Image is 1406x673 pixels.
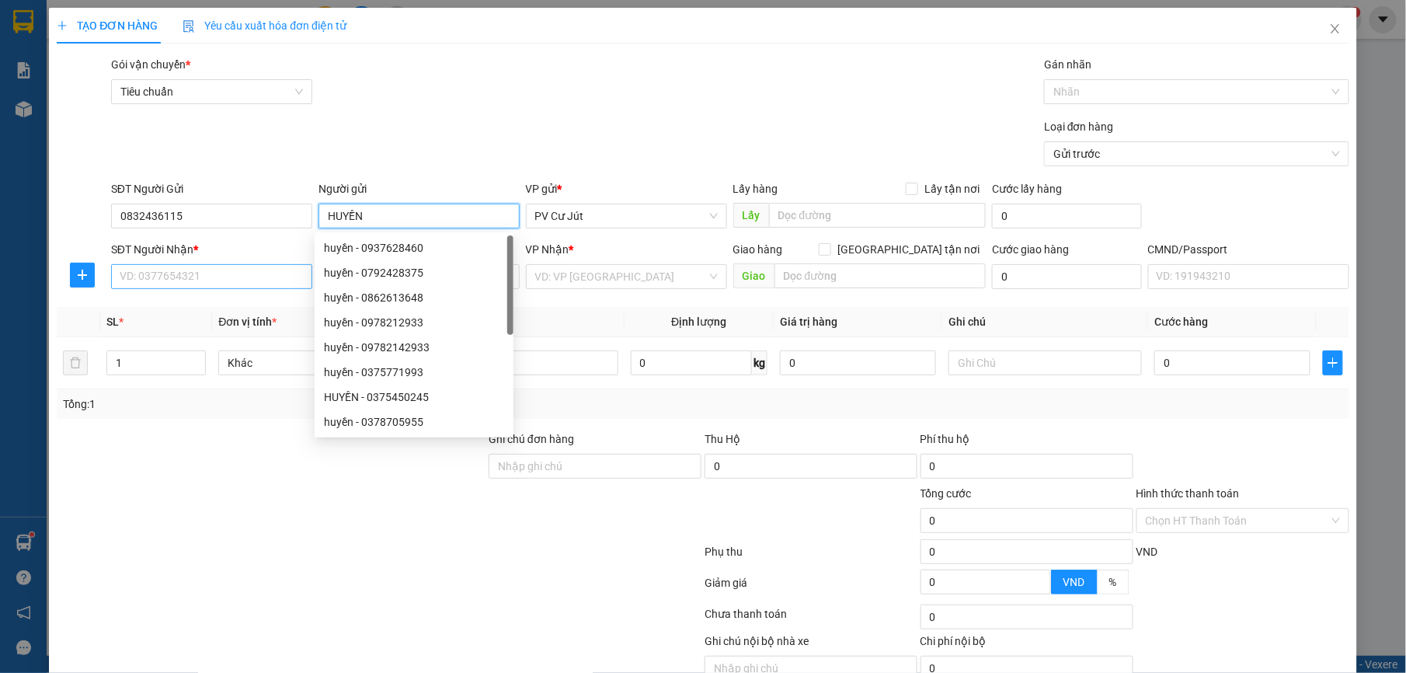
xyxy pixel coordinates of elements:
[942,307,1148,337] th: Ghi chú
[703,605,919,633] div: Chưa thanh toán
[324,289,504,306] div: huyền - 0862613648
[318,180,520,197] div: Người gửi
[1154,316,1208,328] span: Cước hàng
[489,454,701,479] input: Ghi chú đơn hàng
[921,633,1133,656] div: Chi phí nội bộ
[315,335,513,360] div: huyền - 09782142933
[780,350,936,375] input: 0
[315,360,513,385] div: huyền - 0375771993
[183,20,195,33] img: icon
[1053,142,1339,166] span: Gửi trước
[705,433,740,445] span: Thu Hộ
[921,487,972,500] span: Tổng cước
[111,180,312,197] div: SĐT Người Gửi
[526,243,569,256] span: VP Nhận
[774,263,987,288] input: Dọc đường
[324,339,504,356] div: huyền - 09782142933
[831,241,986,258] span: [GEOGRAPHIC_DATA] tận nơi
[992,264,1141,289] input: Cước giao hàng
[106,316,119,328] span: SL
[489,433,574,445] label: Ghi chú đơn hàng
[733,263,774,288] span: Giao
[315,385,513,410] div: HUYỀN - 0375450245
[315,260,513,285] div: huyền - 0792428375
[918,180,986,197] span: Lấy tận nơi
[70,263,95,288] button: plus
[63,350,88,375] button: delete
[1136,487,1240,500] label: Hình thức thanh toán
[1109,576,1117,588] span: %
[1136,546,1158,558] span: VND
[1044,58,1091,71] label: Gán nhãn
[315,235,513,260] div: huyền - 0937628460
[752,350,767,375] span: kg
[324,239,504,256] div: huyền - 0937628460
[733,183,778,195] span: Lấy hàng
[324,364,504,381] div: huyền - 0375771993
[324,413,504,431] div: huyền - 0378705955
[111,241,312,258] div: SĐT Người Nhận
[1314,8,1357,51] button: Close
[63,396,543,413] div: Tổng: 1
[183,19,346,32] span: Yêu cầu xuất hóa đơn điện tử
[111,58,190,71] span: Gói vận chuyển
[57,20,68,31] span: plus
[733,203,769,228] span: Lấy
[315,410,513,434] div: huyền - 0378705955
[57,19,158,32] span: TẠO ĐƠN HÀNG
[948,350,1142,375] input: Ghi Chú
[315,285,513,310] div: huyền - 0862613648
[315,310,513,335] div: huyền - 0978212933
[1063,576,1085,588] span: VND
[120,80,303,103] span: Tiêu chuẩn
[228,351,402,375] span: Khác
[992,204,1141,228] input: Cước lấy hàng
[1044,120,1114,133] label: Loại đơn hàng
[71,269,94,281] span: plus
[992,243,1069,256] label: Cước giao hàng
[703,543,919,570] div: Phụ thu
[769,203,987,228] input: Dọc đường
[1324,357,1342,369] span: plus
[1323,350,1343,375] button: plus
[992,183,1062,195] label: Cước lấy hàng
[324,389,504,406] div: HUYỀN - 0375450245
[324,264,504,281] div: huyền - 0792428375
[1148,241,1349,258] div: CMND/Passport
[703,574,919,602] div: Giảm giá
[324,314,504,331] div: huyền - 0978212933
[218,316,277,328] span: Đơn vị tính
[671,316,726,328] span: Định lượng
[733,243,783,256] span: Giao hàng
[780,316,837,328] span: Giá trị hàng
[526,180,727,197] div: VP gửi
[424,350,618,375] input: VD: Bàn, Ghế
[705,633,917,656] div: Ghi chú nội bộ nhà xe
[1329,23,1342,35] span: close
[921,431,1133,454] div: Phí thu hộ
[535,204,718,228] span: PV Cư Jút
